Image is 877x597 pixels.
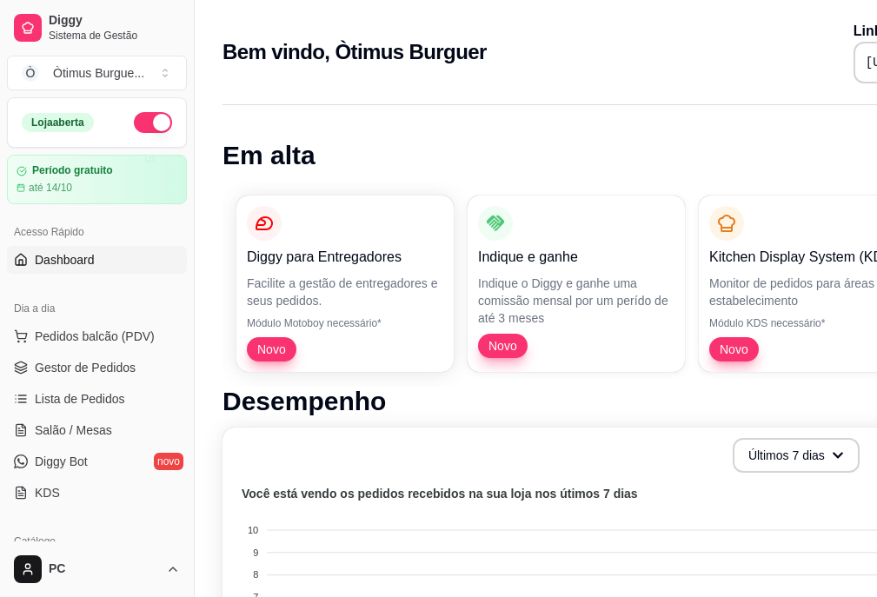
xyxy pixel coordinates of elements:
[478,275,674,327] p: Indique o Diggy e ganhe uma comissão mensal por um perído de até 3 meses
[247,316,443,330] p: Módulo Motoboy necessário*
[7,7,187,49] a: DiggySistema de Gestão
[49,13,180,29] span: Diggy
[7,295,187,322] div: Dia a dia
[35,251,95,269] span: Dashboard
[35,453,88,470] span: Diggy Bot
[35,421,112,439] span: Salão / Mesas
[35,328,155,345] span: Pedidos balcão (PDV)
[236,196,454,372] button: Diggy para EntregadoresFacilite a gestão de entregadores e seus pedidos.Módulo Motoboy necessário...
[7,155,187,204] a: Período gratuitoaté 14/10
[482,337,524,355] span: Novo
[248,525,258,535] tspan: 10
[134,112,172,133] button: Alterar Status
[223,38,487,66] h2: Bem vindo, Òtimus Burguer
[7,354,187,381] a: Gestor de Pedidos
[35,359,136,376] span: Gestor de Pedidos
[7,527,187,555] div: Catálogo
[35,484,60,501] span: KDS
[22,64,39,82] span: Ò
[250,341,293,358] span: Novo
[7,448,187,475] a: Diggy Botnovo
[7,385,187,413] a: Lista de Pedidos
[7,246,187,274] a: Dashboard
[7,322,187,350] button: Pedidos balcão (PDV)
[29,181,72,195] article: até 14/10
[247,275,443,309] p: Facilite a gestão de entregadores e seus pedidos.
[7,416,187,444] a: Salão / Mesas
[22,113,94,132] div: Loja aberta
[468,196,685,372] button: Indique e ganheIndique o Diggy e ganhe uma comissão mensal por um perído de até 3 mesesNovo
[253,569,258,580] tspan: 8
[32,164,113,177] article: Período gratuito
[733,438,860,473] button: Últimos 7 dias
[713,341,755,358] span: Novo
[247,247,443,268] p: Diggy para Entregadores
[478,247,674,268] p: Indique e ganhe
[35,390,125,408] span: Lista de Pedidos
[7,218,187,246] div: Acesso Rápido
[49,29,180,43] span: Sistema de Gestão
[53,64,144,82] div: Òtimus Burgue ...
[7,479,187,507] a: KDS
[49,561,159,577] span: PC
[253,547,258,558] tspan: 9
[7,548,187,590] button: PC
[7,56,187,90] button: Select a team
[242,487,638,501] text: Você está vendo os pedidos recebidos na sua loja nos útimos 7 dias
